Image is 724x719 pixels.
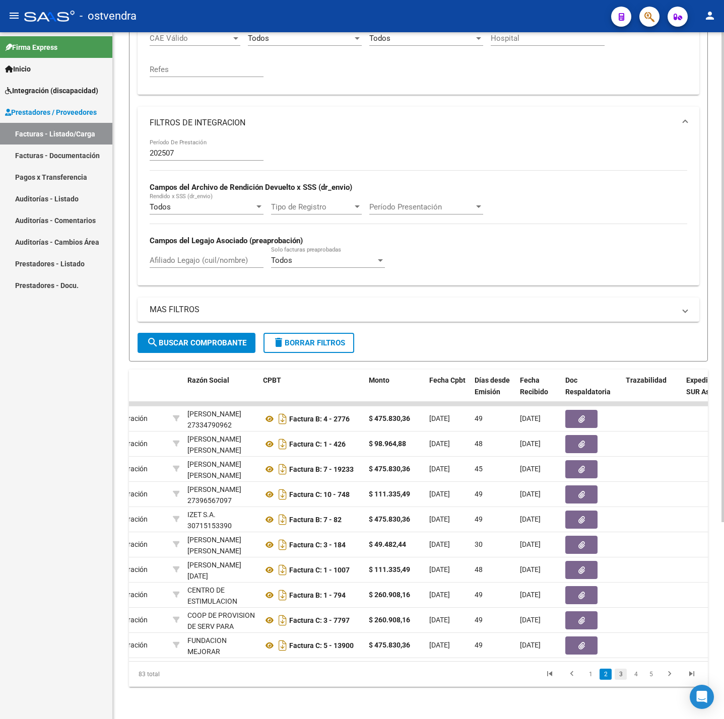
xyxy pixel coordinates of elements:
[520,515,541,523] span: [DATE]
[704,10,716,22] mat-icon: person
[187,534,255,555] div: 27404300224
[289,440,346,448] strong: Factura C: 1 - 426
[471,370,516,414] datatable-header-cell: Días desde Emisión
[520,490,541,498] span: [DATE]
[429,465,450,473] span: [DATE]
[475,515,483,523] span: 49
[187,509,216,521] div: IZET S.A.
[520,376,548,396] span: Fecha Recibido
[561,370,622,414] datatable-header-cell: Doc Respaldatoria
[248,34,269,43] span: Todos
[626,376,667,384] span: Trazabilidad
[365,370,425,414] datatable-header-cell: Monto
[429,540,450,548] span: [DATE]
[138,298,699,322] mat-expansion-panel-header: MAS FILTROS
[276,486,289,502] i: Descargar documento
[369,515,410,523] strong: $ 475.830,36
[5,107,97,118] span: Prestadores / Proveedores
[150,34,231,43] span: CAE Válido
[475,565,483,573] span: 48
[138,107,699,139] mat-expansion-panel-header: FILTROS DE INTEGRACION
[475,591,483,599] span: 49
[187,459,255,480] div: 27235676090
[5,42,57,53] span: Firma Express
[682,669,701,680] a: go to last page
[475,641,483,649] span: 49
[600,669,612,680] a: 2
[187,559,255,581] div: 27385459446
[429,591,450,599] span: [DATE]
[630,669,642,680] a: 4
[187,434,255,455] div: 27303149444
[183,370,259,414] datatable-header-cell: Razón Social
[520,616,541,624] span: [DATE]
[187,610,255,631] div: 30637468606
[187,509,255,530] div: 30715153390
[520,565,541,573] span: [DATE]
[516,370,561,414] datatable-header-cell: Fecha Recibido
[263,376,281,384] span: CPBT
[187,635,255,715] div: FUNDACION MEJORAR ESTUDIANDO TRABAJANDO PARA ASCENDER SOCIALMENTE ( M.E.T.A.S.)
[289,616,350,624] strong: Factura C: 3 - 7797
[289,415,350,423] strong: Factura B: 4 - 2776
[273,336,285,348] mat-icon: delete
[187,408,255,429] div: 27334790962
[187,559,255,583] div: [PERSON_NAME][DATE]
[429,515,450,523] span: [DATE]
[276,612,289,628] i: Descargar documento
[101,370,169,414] datatable-header-cell: Area
[369,465,410,473] strong: $ 475.830,36
[5,85,98,96] span: Integración (discapacidad)
[475,414,483,422] span: 49
[520,641,541,649] span: [DATE]
[150,304,675,315] mat-panel-title: MAS FILTROS
[276,562,289,578] i: Descargar documento
[289,541,346,549] strong: Factura C: 3 - 184
[520,440,541,448] span: [DATE]
[598,666,613,683] li: page 2
[289,490,350,498] strong: Factura C: 10 - 748
[289,516,342,524] strong: Factura B: 7 - 82
[369,565,410,573] strong: $ 111.335,49
[429,376,466,384] span: Fecha Cpbt
[429,616,450,624] span: [DATE]
[369,202,474,211] span: Período Presentación
[8,10,20,22] mat-icon: menu
[264,333,354,353] button: Borrar Filtros
[187,484,241,495] div: [PERSON_NAME]
[520,540,541,548] span: [DATE]
[271,202,353,211] span: Tipo de Registro
[429,641,450,649] span: [DATE]
[276,587,289,603] i: Descargar documento
[289,566,350,574] strong: Factura C: 1 - 1007
[5,63,31,75] span: Inicio
[369,376,389,384] span: Monto
[429,490,450,498] span: [DATE]
[271,256,292,265] span: Todos
[475,465,483,473] span: 45
[584,669,597,680] a: 1
[187,534,255,557] div: [PERSON_NAME] [PERSON_NAME]
[475,440,483,448] span: 48
[613,666,628,683] li: page 3
[369,440,406,448] strong: $ 98.964,88
[150,117,675,128] mat-panel-title: FILTROS DE INTEGRACION
[276,537,289,553] i: Descargar documento
[187,408,241,420] div: [PERSON_NAME]
[520,465,541,473] span: [DATE]
[138,139,699,285] div: FILTROS DE INTEGRACION
[276,512,289,528] i: Descargar documento
[369,490,410,498] strong: $ 111.335,49
[540,669,559,680] a: go to first page
[147,338,246,347] span: Buscar Comprobante
[259,370,365,414] datatable-header-cell: CPBT
[187,376,229,384] span: Razón Social
[660,669,679,680] a: go to next page
[187,610,255,667] div: COOP DE PROVISION DE SERV PARA PROFESIONALES DE LA SALUD MENTAL ESPACIO DE VIDA
[520,414,541,422] span: [DATE]
[690,685,714,709] div: Open Intercom Messenger
[475,490,483,498] span: 49
[276,637,289,654] i: Descargar documento
[187,434,255,457] div: [PERSON_NAME] [PERSON_NAME]
[475,376,510,396] span: Días desde Emisión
